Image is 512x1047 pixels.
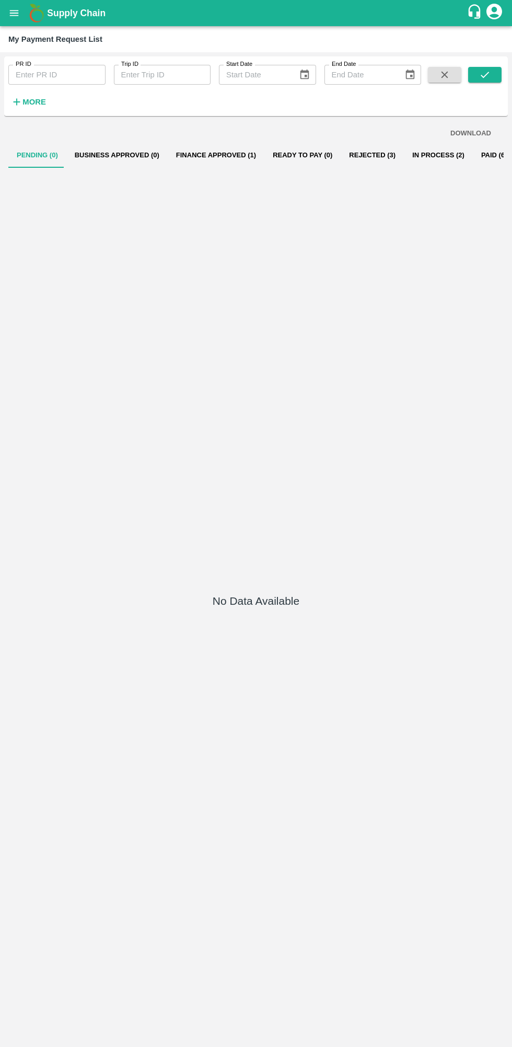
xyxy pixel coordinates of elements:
[22,98,46,106] strong: More
[295,65,315,85] button: Choose date
[8,143,66,168] button: Pending (0)
[8,65,106,85] input: Enter PR ID
[332,60,356,68] label: End Date
[2,1,26,25] button: open drawer
[341,143,404,168] button: Rejected (3)
[264,143,341,168] button: Ready To Pay (0)
[168,143,264,168] button: Finance Approved (1)
[219,65,290,85] input: Start Date
[400,65,420,85] button: Choose date
[114,65,211,85] input: Enter Trip ID
[121,60,138,68] label: Trip ID
[226,60,252,68] label: Start Date
[324,65,396,85] input: End Date
[8,93,49,111] button: More
[8,32,102,46] div: My Payment Request List
[16,60,31,68] label: PR ID
[446,124,495,143] button: DOWNLOAD
[485,2,504,24] div: account of current user
[47,6,467,20] a: Supply Chain
[66,143,168,168] button: Business Approved (0)
[26,3,47,24] img: logo
[47,8,106,18] b: Supply Chain
[213,594,299,608] h5: No Data Available
[404,143,473,168] button: In Process (2)
[467,4,485,22] div: customer-support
